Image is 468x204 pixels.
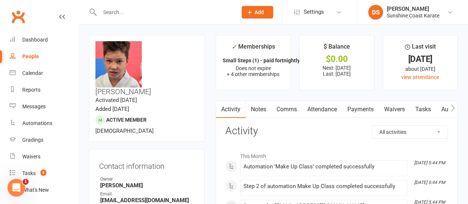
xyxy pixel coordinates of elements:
a: Tasks [410,101,436,118]
div: Owner [100,176,194,183]
a: Waivers [10,148,78,165]
time: Activated [DATE] [95,97,137,103]
strong: [EMAIL_ADDRESS][DOMAIN_NAME] [100,197,194,204]
div: [DATE] [390,55,451,63]
div: Automation 'Make Up Class' completed successfully [243,164,404,170]
div: People [22,53,39,59]
a: Tasks 8 [10,165,78,182]
li: This Month [225,148,448,160]
a: Dashboard [10,32,78,48]
h3: Contact information [99,159,194,170]
a: Reports [10,82,78,98]
span: Settings [304,4,324,20]
span: 1 [23,179,29,185]
a: Notes [246,101,271,118]
a: Calendar [10,65,78,82]
i: [DATE] 5:44 PM [414,160,445,165]
a: Payments [342,101,379,118]
a: view attendance [401,74,439,80]
div: $0.00 [306,55,367,63]
span: Add [255,9,264,15]
div: Memberships [232,42,275,56]
strong: [PERSON_NAME] [100,182,194,189]
div: $ Balance [323,42,350,55]
div: Email [100,191,194,198]
a: Messages [10,98,78,115]
img: image1739572742.png [95,41,142,88]
div: [PERSON_NAME] [387,6,439,12]
span: [DEMOGRAPHIC_DATA] [95,128,154,134]
h3: Activity [225,125,448,137]
span: + 4 other memberships [227,71,279,77]
p: Next: [DATE] Last: [DATE] [306,65,367,77]
div: Waivers [22,154,40,159]
div: Gradings [22,137,43,143]
span: Does not expire [236,65,271,71]
div: What's New [22,187,49,193]
iframe: Intercom live chat [7,179,25,197]
a: Attendance [302,101,342,118]
span: Active member [106,117,147,123]
div: Dashboard [22,37,48,43]
a: Activity [216,101,246,118]
div: Reports [22,87,40,93]
i: ✓ [232,43,236,50]
div: Last visit [405,42,435,55]
a: People [10,48,78,65]
div: Messages [22,103,46,109]
span: 8 [40,170,46,176]
button: Add [242,6,273,19]
div: Step 2 of automation Make Up Class completed successfully [243,183,404,190]
a: What's New [10,182,78,198]
time: Added [DATE] [95,106,129,112]
a: Comms [271,101,302,118]
div: about [DATE] [390,65,451,73]
h3: [PERSON_NAME] [95,41,198,96]
div: Calendar [22,70,43,76]
a: Waivers [379,101,410,118]
div: Automations [22,120,52,126]
i: [DATE] 5:44 PM [414,180,445,185]
a: Gradings [10,132,78,148]
strong: Small Steps (1) - paid fortnightly [223,57,300,63]
a: Automations [10,115,78,132]
a: Clubworx [9,7,27,26]
div: DS [368,5,383,20]
div: Tasks [22,170,36,176]
input: Search... [97,7,232,17]
div: Sunshine Coast Karate [387,12,439,19]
